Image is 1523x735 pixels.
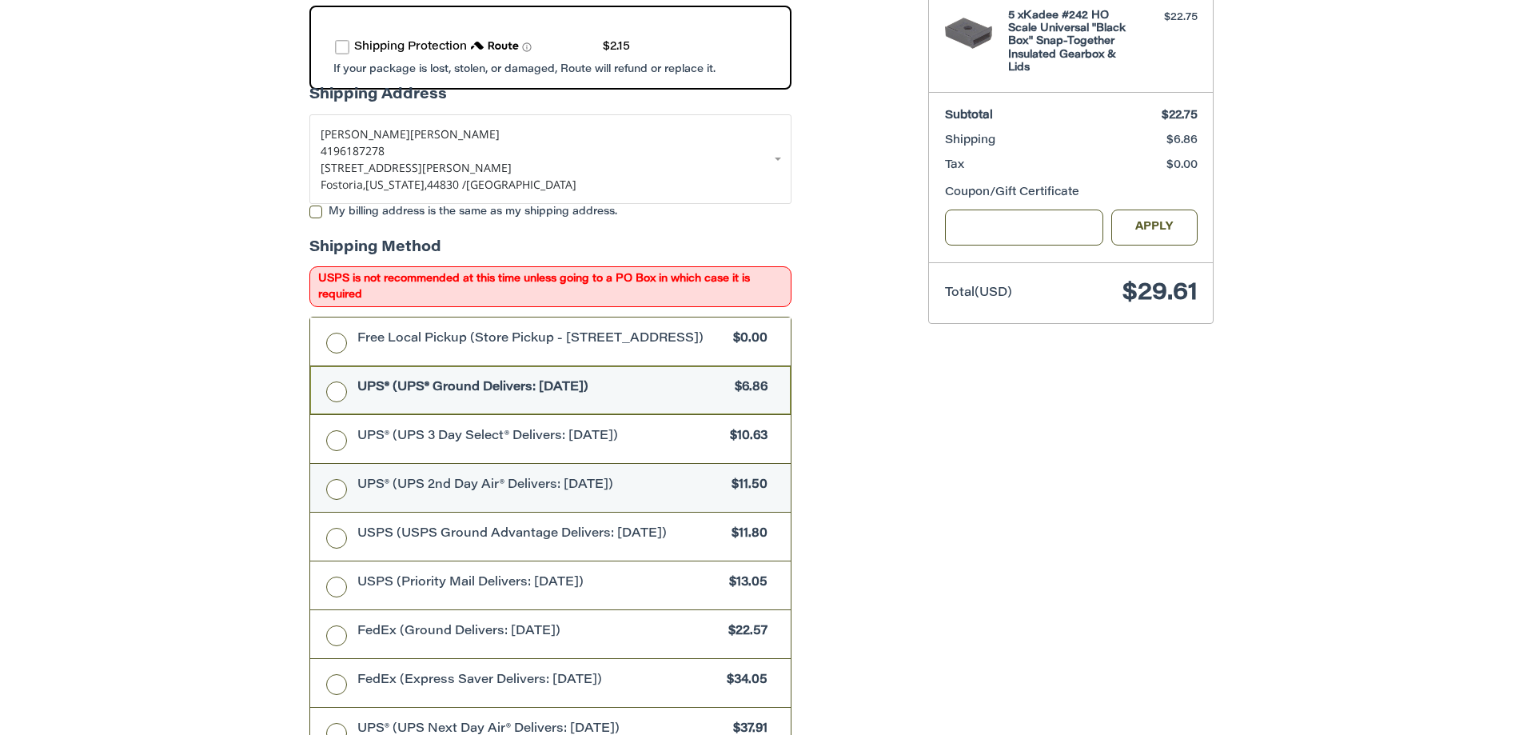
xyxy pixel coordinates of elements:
span: UPS® (UPS 3 Day Select® Delivers: [DATE]) [357,428,723,446]
span: Subtotal [945,110,993,122]
span: UPS® (UPS 2nd Day Air® Delivers: [DATE]) [357,477,724,495]
button: Apply [1111,210,1198,246]
span: $22.75 [1162,110,1198,122]
span: USPS (Priority Mail Delivers: [DATE]) [357,574,722,593]
span: Fostoria, [321,177,365,192]
a: Enter or select a different address [309,114,791,204]
span: $10.63 [722,428,767,446]
span: FedEx (Express Saver Delivers: [DATE]) [357,672,720,690]
span: Free Local Pickup (Store Pickup - [STREET_ADDRESS]) [357,330,726,349]
span: Tax [945,160,964,171]
span: FedEx (Ground Delivers: [DATE]) [357,623,721,641]
span: [GEOGRAPHIC_DATA] [466,177,576,192]
span: [STREET_ADDRESS][PERSON_NAME] [321,160,512,175]
label: My billing address is the same as my shipping address. [309,206,791,218]
span: [PERSON_NAME] [321,126,410,142]
span: 4196187278 [321,143,385,158]
span: USPS is not recommended at this time unless going to a PO Box in which case it is required [309,266,791,307]
span: $34.05 [719,672,767,690]
span: [US_STATE], [365,177,427,192]
span: [PERSON_NAME] [410,126,500,142]
span: $0.00 [1166,160,1198,171]
span: $29.61 [1122,282,1198,306]
span: 44830 / [427,177,466,192]
div: Coupon/Gift Certificate [945,185,1198,202]
span: Shipping Protection [354,42,467,53]
span: USPS (USPS Ground Advantage Delivers: [DATE]) [357,525,724,544]
legend: Shipping Address [309,85,447,114]
span: UPS® (UPS® Ground Delivers: [DATE]) [357,379,728,397]
legend: Shipping Method [309,238,441,267]
div: $2.15 [603,39,630,56]
span: $11.50 [724,477,767,495]
span: $13.05 [721,574,767,593]
span: $22.57 [720,623,767,641]
span: Shipping [945,135,995,146]
span: $0.00 [725,330,767,349]
span: Learn more [522,42,532,52]
span: $6.86 [1166,135,1198,146]
span: $11.80 [724,525,767,544]
span: $6.86 [727,379,767,397]
h4: 5 x Kadee #242 HO Scale Universal "Black Box" Snap-Together Insulated Gearbox & Lids [1008,10,1130,74]
div: $22.75 [1134,10,1198,26]
div: route shipping protection selector element [335,31,766,64]
input: Gift Certificate or Coupon Code [945,210,1104,246]
span: Total (USD) [945,287,1012,299]
span: If your package is lost, stolen, or damaged, Route will refund or replace it. [333,64,716,74]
